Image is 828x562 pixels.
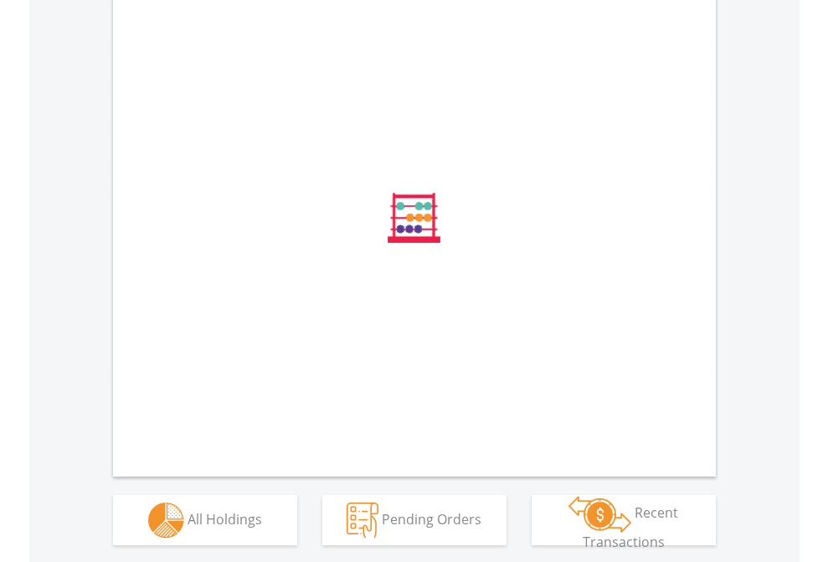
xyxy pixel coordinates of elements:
[113,495,297,545] button: All Holdings
[568,496,631,533] img: transactions-zar-wht.png
[532,495,716,545] button: Recent Transactions
[382,509,481,528] span: Pending Orders
[322,495,507,545] button: Pending Orders
[347,503,378,539] img: pending_instructions-wht.png
[148,503,184,539] img: holdings-wht.png
[188,509,262,528] span: All Holdings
